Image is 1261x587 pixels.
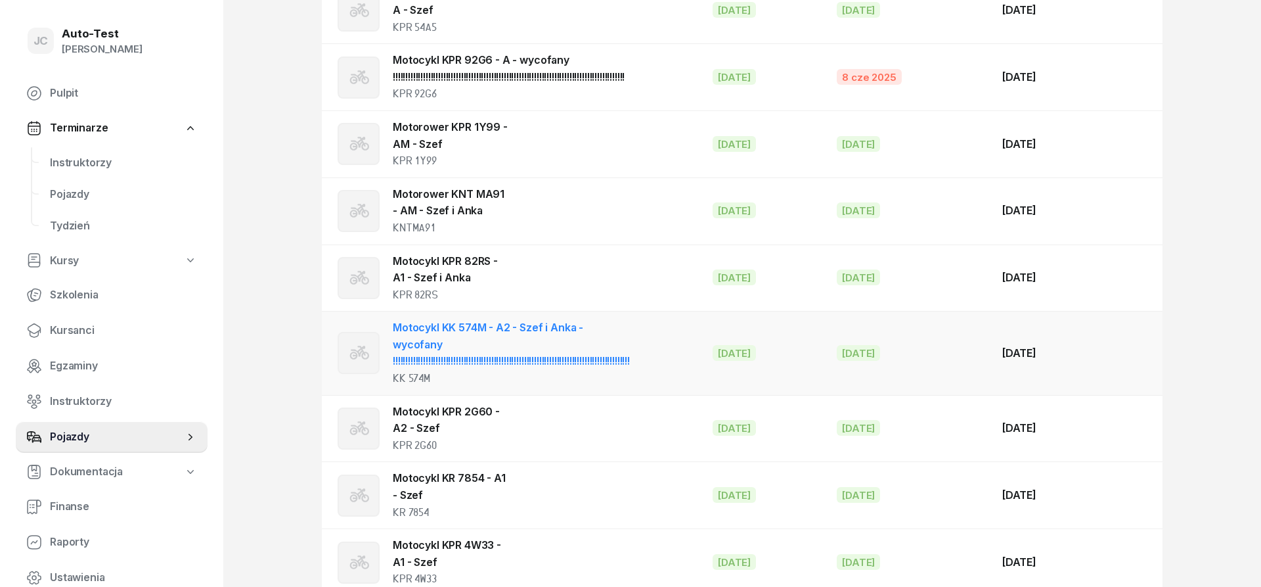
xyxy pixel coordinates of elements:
[16,386,208,417] a: Instruktorzy
[837,487,880,503] div: [DATE]
[50,287,197,304] span: Szkolenia
[837,270,880,285] div: [DATE]
[50,463,123,481] span: Dokumentacja
[16,527,208,558] a: Raporty
[713,554,756,570] div: [DATE]
[16,78,208,109] a: Pulpit
[50,534,197,551] span: Raporty
[393,504,508,521] div: KR 7854
[837,202,880,218] div: [DATE]
[393,120,508,151] a: Motorower KPR 1Y99 - AM - Szef
[393,405,500,435] a: Motocykl KPR 2G60 - A2 - Szef
[50,186,197,203] span: Pojazdy
[713,420,756,436] div: [DATE]
[39,179,208,210] a: Pojazdy
[1002,270,1152,287] div: [DATE]
[837,554,880,570] div: [DATE]
[393,85,625,103] div: KPR 92G6
[16,350,208,382] a: Egzaminy
[837,136,880,152] div: [DATE]
[837,420,880,436] div: [DATE]
[16,315,208,346] a: Kursanci
[393,321,630,367] a: Motocykl KK 574M - A2 - Szef i Anka - wycofany !!!!!!!!!!!!!!!!!!!!!!!!!!!!!!!!!!!!!!!!!!!!!!!!!!...
[50,569,197,586] span: Ustawienia
[62,28,143,39] div: Auto-Test
[33,35,49,47] span: JC
[1002,420,1152,437] div: [DATE]
[62,41,143,58] div: [PERSON_NAME]
[1002,2,1152,19] div: [DATE]
[50,393,197,410] span: Instruktorzy
[393,187,504,218] a: Motorower KNT MA91 - AM - Szef i Anka
[50,218,197,235] span: Tydzień
[16,246,208,276] a: Kursy
[1002,69,1152,86] div: [DATE]
[50,322,197,339] span: Kursanci
[16,279,208,311] a: Szkolenia
[393,538,501,569] a: Motocykl KPR 4W33 - A1 - Szef
[393,437,508,454] div: KPR 2G60
[837,2,880,18] div: [DATE]
[50,120,108,137] span: Terminarze
[1002,554,1152,571] div: [DATE]
[393,19,508,36] div: KPR 54A5
[50,85,197,102] span: Pulpit
[393,53,625,83] a: Motocykl KPR 92G6 - A - wycofany !!!!!!!!!!!!!!!!!!!!!!!!!!!!!!!!!!!!!!!!!!!!!!!!!!!!!!!!!!!!!!!!...
[713,69,756,85] div: [DATE]
[1002,345,1152,362] div: [DATE]
[50,358,197,375] span: Egzaminy
[16,421,208,453] a: Pojazdy
[713,202,756,218] div: [DATE]
[837,69,901,85] div: 8 cze 2025
[713,2,756,18] div: [DATE]
[16,113,208,143] a: Terminarze
[16,457,208,487] a: Dokumentacja
[393,370,630,387] div: KK 574M
[1002,202,1152,220] div: [DATE]
[50,252,79,270] span: Kursy
[713,270,756,285] div: [DATE]
[713,487,756,503] div: [DATE]
[1002,487,1152,504] div: [DATE]
[837,345,880,361] div: [DATE]
[50,429,184,446] span: Pojazdy
[713,345,756,361] div: [DATE]
[39,210,208,242] a: Tydzień
[16,491,208,523] a: Finanse
[50,498,197,515] span: Finanse
[393,254,498,285] a: Motocykl KPR 82RS - A1 - Szef i Anka
[393,153,508,170] div: KPR 1Y99
[50,154,197,172] span: Instruktorzy
[393,471,506,502] a: Motocykl KR 7854 - A1 - Szef
[1002,136,1152,153] div: [DATE]
[39,147,208,179] a: Instruktorzy
[393,287,508,304] div: KPR 82RS
[393,220,508,237] div: KNTMA91
[713,136,756,152] div: [DATE]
